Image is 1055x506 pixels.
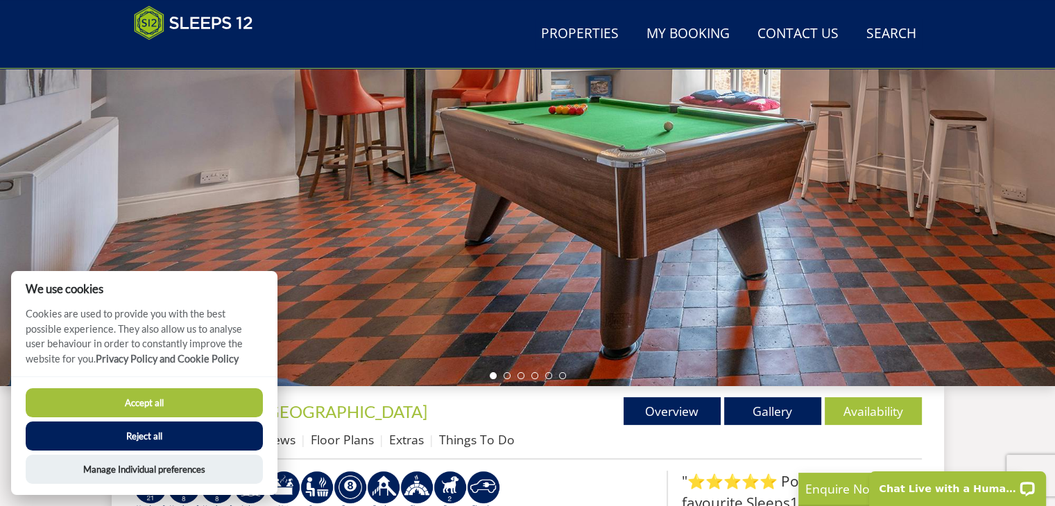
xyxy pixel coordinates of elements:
a: [GEOGRAPHIC_DATA] [262,401,427,421]
a: Availability [825,397,922,425]
img: Sleeps 12 [134,6,253,40]
a: Search [861,19,922,50]
a: Gallery [724,397,821,425]
button: Accept all [26,388,263,417]
iframe: LiveChat chat widget [860,462,1055,506]
a: Contact Us [752,19,844,50]
iframe: Customer reviews powered by Trustpilot [127,49,273,60]
a: Floor Plans [311,431,374,448]
a: My Booking [641,19,735,50]
p: Enquire Now [805,480,1013,498]
a: Privacy Policy and Cookie Policy [96,353,239,365]
a: Extras [389,431,424,448]
button: Manage Individual preferences [26,455,263,484]
a: Overview [624,397,721,425]
h2: We use cookies [11,282,277,295]
p: Cookies are used to provide you with the best possible experience. They also allow us to analyse ... [11,306,277,376]
span: - [257,401,427,421]
button: Reject all [26,421,263,451]
a: Properties [535,19,624,50]
a: Things To Do [439,431,515,448]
